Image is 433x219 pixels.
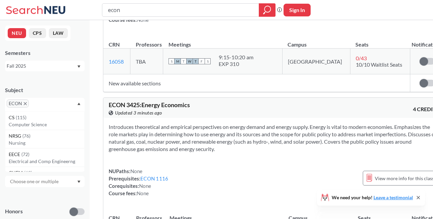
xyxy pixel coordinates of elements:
p: Computer Science [9,121,84,128]
span: S [205,58,211,64]
div: ECONX to remove pillDropdown arrowCS(115)Computer ScienceNRSG(76)NursingEECE(72)Electrical and Co... [5,98,85,112]
span: 10/10 Waitlist Seats [356,61,402,68]
svg: magnifying glass [263,5,271,15]
div: Fall 2025 [7,62,77,70]
span: ( 72 ) [21,151,29,157]
span: EECE [9,151,21,158]
input: Class, professor, course number, "phrase" [107,4,254,16]
svg: Dropdown arrow [77,65,81,68]
a: ECON 1116 [140,175,168,181]
button: NEU [8,28,26,38]
span: T [181,58,187,64]
div: Dropdown arrow [5,176,85,187]
div: Subject [5,86,85,94]
span: T [193,58,199,64]
td: TBA [130,49,163,74]
span: CS [9,114,16,121]
span: S [169,58,175,64]
button: LAW [49,28,68,38]
div: Semesters [5,49,85,57]
svg: X to remove pill [24,102,27,105]
input: Choose one or multiple [7,177,63,186]
svg: Dropdown arrow [77,180,81,183]
svg: Dropdown arrow [77,102,81,105]
span: ( 76 ) [22,133,30,139]
div: 9:15 - 10:20 am [219,54,253,61]
span: M [175,58,181,64]
p: Nursing [9,140,84,146]
span: Updated 3 minutes ago [115,109,162,117]
td: New available sections [103,74,410,92]
span: F [199,58,205,64]
th: Seats [350,34,410,49]
span: ( 115 ) [16,115,26,120]
span: NRSG [9,132,22,140]
button: Sign In [284,4,311,16]
span: None [130,168,142,174]
div: NUPaths: Prerequisites: Corequisites: Course fees: [109,167,168,197]
span: CHEM [9,169,24,176]
span: We need your help! [332,195,413,200]
a: Leave a testimonial [373,195,413,200]
span: ( 69 ) [24,170,32,175]
span: ECONX to remove pill [7,99,29,107]
p: Electrical and Comp Engineerng [9,158,84,165]
div: EXP 310 [219,61,253,67]
span: None [139,183,151,189]
a: 16058 [109,58,124,65]
div: Fall 2025Dropdown arrow [5,61,85,71]
span: ECON 3425 : Energy Economics [109,101,190,108]
span: None [137,190,149,196]
div: CRN [109,41,120,48]
span: 0 / 43 [356,55,367,61]
th: Meetings [163,34,283,49]
div: magnifying glass [259,3,276,17]
p: Honors [5,208,23,215]
td: [GEOGRAPHIC_DATA] [282,49,350,74]
span: W [187,58,193,64]
button: CPS [29,28,46,38]
th: Campus [282,34,350,49]
th: Professors [130,34,163,49]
